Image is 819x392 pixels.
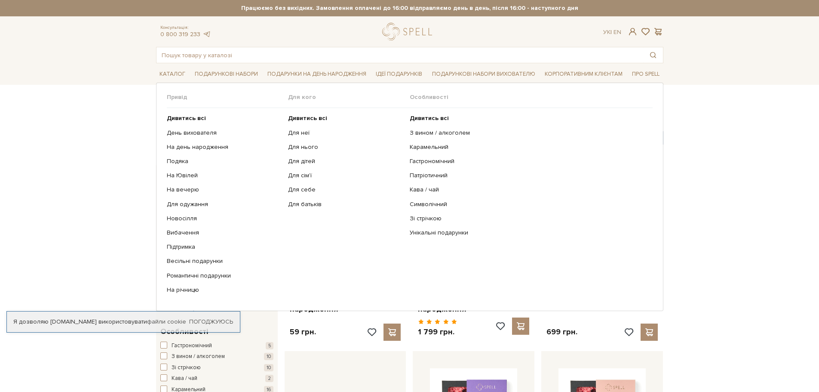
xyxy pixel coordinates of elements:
div: Ук [603,28,621,36]
p: 699 грн. [546,327,577,337]
a: Для нього [288,143,403,151]
a: Про Spell [629,68,663,81]
b: Дивитись всі [288,114,327,122]
a: Символічний [410,201,646,208]
span: Особливості [410,93,653,101]
button: Пошук товару у каталозі [643,47,663,63]
a: logo [382,23,436,40]
a: Подяка [167,157,282,165]
a: Подарункові набори вихователю [429,67,539,81]
a: Для сім'ї [288,172,403,179]
span: 10 [264,364,273,371]
a: 0 800 319 233 [160,31,200,38]
span: 5 [266,342,273,349]
a: Для себе [288,186,403,194]
a: файли cookie [147,318,186,325]
a: Дивитись всі [167,114,282,122]
a: На вечерю [167,186,282,194]
a: Вибачення [167,229,282,237]
input: Пошук товару у каталозі [156,47,643,63]
a: Патріотичний [410,172,646,179]
p: 59 грн. [290,327,316,337]
a: Ідеї подарунків [372,68,426,81]
a: На день народження [167,143,282,151]
a: З вином / алкоголем [410,129,646,137]
a: Дивитись всі [288,114,403,122]
a: Зі стрічкою [410,215,646,222]
div: Я дозволяю [DOMAIN_NAME] використовувати [7,318,240,326]
span: Консультація: [160,25,211,31]
a: Унікальні подарунки [410,229,646,237]
a: На річницю [167,286,282,294]
a: Для дітей [288,157,403,165]
span: Зі стрічкою [172,364,201,372]
a: Карамельний [410,143,646,151]
a: Для батьків [288,201,403,208]
a: День вихователя [167,129,282,137]
a: Дивитись всі [410,114,646,122]
span: 2 [265,375,273,382]
button: Кава / чай 2 [160,374,273,383]
button: Зі стрічкою 10 [160,364,273,372]
a: Подарункові набори [191,68,261,81]
a: Для неї [288,129,403,137]
span: Для кого [288,93,410,101]
a: telegram [202,31,211,38]
a: Кава / чай [410,186,646,194]
a: Новосілля [167,215,282,222]
span: З вином / алкоголем [172,352,225,361]
a: Романтичні подарунки [167,272,282,280]
b: Дивитись всі [167,114,206,122]
a: En [613,28,621,36]
button: З вином / алкоголем 10 [160,352,273,361]
span: Привід [167,93,288,101]
div: Каталог [156,83,663,311]
span: 10 [264,353,273,360]
b: Дивитись всі [410,114,449,122]
span: Кава / чай [172,374,197,383]
span: Гастрономічний [172,342,212,350]
a: Підтримка [167,243,282,251]
a: Каталог [156,68,189,81]
span: | [610,28,612,36]
a: Весільні подарунки [167,257,282,265]
a: Для одужання [167,201,282,208]
a: Гастрономічний [410,157,646,165]
a: Подарунки на День народження [264,68,370,81]
a: Погоджуюсь [189,318,233,326]
p: 1 799 грн. [418,327,457,337]
a: На Ювілей [167,172,282,179]
a: Корпоративним клієнтам [541,67,626,81]
strong: Працюємо без вихідних. Замовлення оплачені до 16:00 відправляємо день в день, після 16:00 - насту... [156,4,663,12]
button: Гастрономічний 5 [160,342,273,350]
